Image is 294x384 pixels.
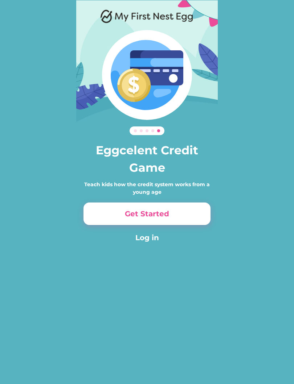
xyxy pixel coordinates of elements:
img: Illustration%204.svg [102,30,192,120]
div: Teach kids how the credit system works from a young age [83,181,211,196]
h3: Eggcelent Credit Game [83,142,211,176]
button: Log in [83,232,211,243]
button: Get Started [83,203,211,225]
img: Logo.png [101,9,193,24]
